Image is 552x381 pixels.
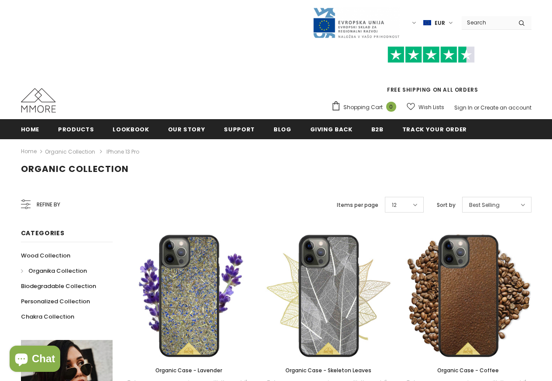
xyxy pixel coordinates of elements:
a: Chakra Collection [21,309,74,324]
a: Biodegradable Collection [21,278,96,294]
label: Items per page [337,201,378,209]
a: Products [58,119,94,139]
span: Products [58,125,94,134]
a: Home [21,119,40,139]
a: Sign In [454,104,473,111]
a: B2B [371,119,384,139]
span: Categories [21,229,65,237]
a: Javni Razpis [312,19,400,26]
span: Organika Collection [28,267,87,275]
span: Organic Collection [21,163,129,175]
iframe: Customer reviews powered by Trustpilot [331,63,531,86]
a: Lookbook [113,119,149,139]
span: Track your order [402,125,467,134]
input: Search Site [462,16,512,29]
img: Javni Razpis [312,7,400,39]
a: Organic Case - Skeleton Leaves [265,366,392,375]
span: Organic Case - Coffee [437,367,499,374]
span: Giving back [310,125,353,134]
a: Organic Collection [45,148,95,155]
img: Trust Pilot Stars [387,46,475,63]
a: Organic Case - Coffee [405,366,531,375]
img: MMORE Cases [21,88,56,113]
span: 12 [392,201,397,209]
a: Our Story [168,119,206,139]
span: or [474,104,479,111]
span: Wish Lists [418,103,444,112]
span: Best Selling [469,201,500,209]
span: Blog [274,125,291,134]
span: B2B [371,125,384,134]
a: Organika Collection [21,263,87,278]
span: Lookbook [113,125,149,134]
a: Create an account [480,104,531,111]
a: Giving back [310,119,353,139]
a: support [224,119,255,139]
span: iPhone 13 Pro [106,148,139,155]
span: FREE SHIPPING ON ALL ORDERS [331,50,531,93]
span: Home [21,125,40,134]
span: Biodegradable Collection [21,282,96,290]
a: Wood Collection [21,248,70,263]
span: support [224,125,255,134]
a: Track your order [402,119,467,139]
a: Personalized Collection [21,294,90,309]
span: Organic Case - Lavender [155,367,222,374]
label: Sort by [437,201,456,209]
span: Organic Case - Skeleton Leaves [285,367,371,374]
span: Chakra Collection [21,312,74,321]
a: Blog [274,119,291,139]
span: Shopping Cart [343,103,383,112]
span: 0 [386,102,396,112]
a: Home [21,146,37,157]
inbox-online-store-chat: Shopify online store chat [7,346,63,374]
span: Refine by [37,200,60,209]
a: Organic Case - Lavender [126,366,252,375]
a: Shopping Cart 0 [331,101,401,114]
span: Our Story [168,125,206,134]
a: Wish Lists [407,100,444,115]
span: EUR [435,19,445,27]
span: Personalized Collection [21,297,90,305]
span: Wood Collection [21,251,70,260]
